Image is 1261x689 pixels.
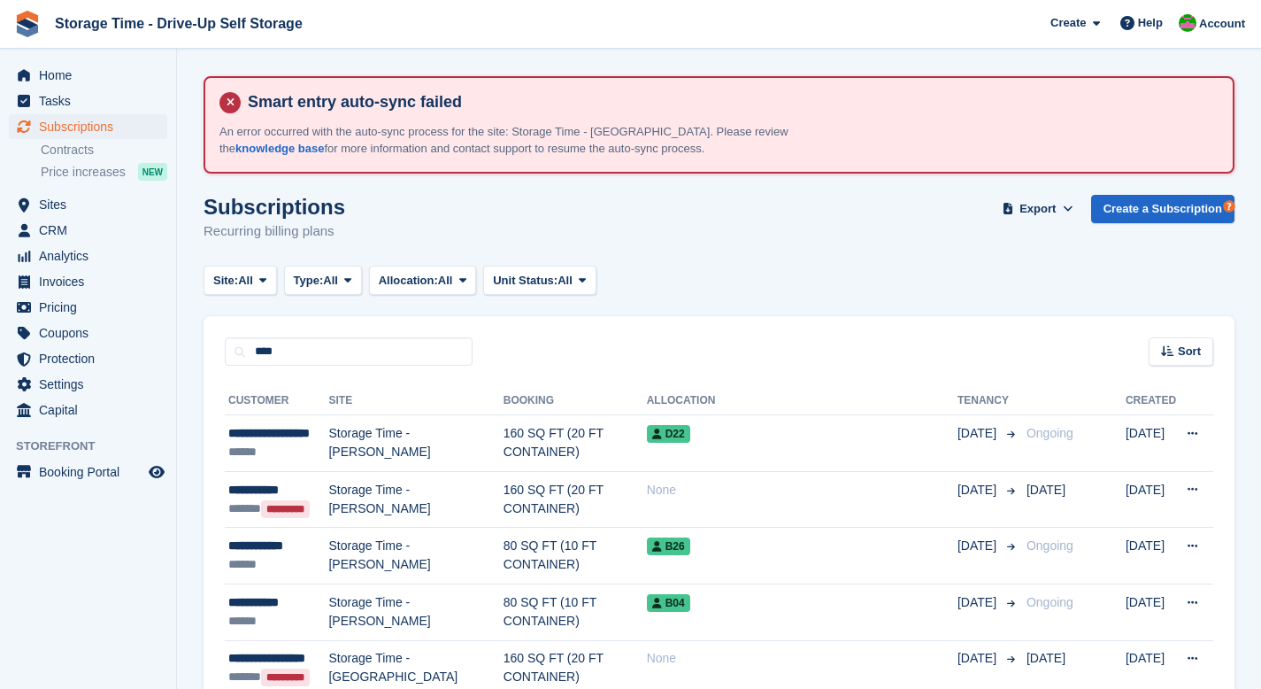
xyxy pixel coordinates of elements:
span: Subscriptions [39,114,145,139]
span: Booking Portal [39,460,145,484]
span: Export [1019,200,1056,218]
td: 80 SQ FT (10 FT CONTAINER) [504,584,647,640]
td: Storage Time - [PERSON_NAME] [328,528,503,584]
a: menu [9,269,167,294]
button: Unit Status: All [483,266,596,295]
th: Tenancy [957,387,1019,415]
p: An error occurred with the auto-sync process for the site: Storage Time - [GEOGRAPHIC_DATA]. Plea... [219,123,839,158]
div: NEW [138,163,167,181]
a: Price increases NEW [41,162,167,182]
a: menu [9,460,167,484]
span: Price increases [41,164,126,181]
span: [DATE] [1026,651,1065,665]
span: Create [1050,14,1086,32]
th: Customer [225,387,328,415]
span: [DATE] [957,481,1000,499]
span: All [438,272,453,290]
span: Storefront [16,437,176,455]
a: menu [9,114,167,139]
span: Unit Status: [493,272,557,290]
div: None [647,481,957,499]
span: B04 [647,594,690,612]
a: menu [9,218,167,243]
span: Invoices [39,269,145,294]
span: Home [39,63,145,88]
span: D22 [647,425,690,443]
td: [DATE] [1126,471,1176,528]
span: Sites [39,192,145,217]
span: [DATE] [1026,483,1065,497]
th: Created [1126,387,1176,415]
span: Account [1199,15,1245,33]
td: 80 SQ FT (10 FT CONTAINER) [504,528,647,584]
span: Ongoing [1026,595,1073,609]
th: Booking [504,387,647,415]
td: [DATE] [1126,584,1176,640]
button: Export [999,195,1077,224]
span: Protection [39,346,145,371]
td: [DATE] [1126,415,1176,472]
span: All [557,272,573,290]
a: menu [9,244,167,268]
a: menu [9,372,167,397]
a: menu [9,321,167,345]
a: menu [9,192,167,217]
a: menu [9,63,167,88]
a: Preview store [146,461,167,483]
span: Ongoing [1026,426,1073,440]
button: Type: All [284,266,362,295]
span: [DATE] [957,593,1000,612]
a: Contracts [41,142,167,159]
a: menu [9,398,167,422]
span: CRM [39,218,145,243]
button: Allocation: All [369,266,477,295]
a: menu [9,295,167,320]
span: Ongoing [1026,538,1073,553]
a: menu [9,89,167,113]
span: Pricing [39,295,145,320]
img: Saeed [1179,14,1196,32]
span: [DATE] [957,424,1000,443]
span: All [323,272,338,290]
a: knowledge base [235,142,324,155]
span: Capital [39,398,145,422]
span: Analytics [39,244,145,268]
td: [DATE] [1126,528,1176,584]
span: Coupons [39,321,145,345]
span: Type: [294,272,324,290]
div: None [647,649,957,668]
span: Allocation: [379,272,438,290]
span: Site: [213,272,238,290]
td: 160 SQ FT (20 FT CONTAINER) [504,471,647,528]
h4: Smart entry auto-sync failed [241,92,1219,112]
span: Sort [1178,343,1201,360]
a: menu [9,346,167,371]
span: B26 [647,538,690,555]
h1: Subscriptions [204,195,345,219]
span: [DATE] [957,537,1000,555]
td: Storage Time - [PERSON_NAME] [328,584,503,640]
a: Create a SubscriptionTooltip anchor [1091,195,1234,224]
span: Tasks [39,89,145,113]
td: Storage Time - [PERSON_NAME] [328,415,503,472]
img: stora-icon-8386f47178a22dfd0bd8f6a31ec36ba5ce8667c1dd55bd0f319d3a0aa187defe.svg [14,11,41,37]
th: Allocation [647,387,957,415]
p: Recurring billing plans [204,221,345,242]
span: [DATE] [957,649,1000,668]
span: Settings [39,372,145,397]
span: Help [1138,14,1163,32]
td: Storage Time - [PERSON_NAME] [328,471,503,528]
a: Storage Time - Drive-Up Self Storage [48,9,310,38]
th: Site [328,387,503,415]
button: Site: All [204,266,277,295]
span: All [238,272,253,290]
td: 160 SQ FT (20 FT CONTAINER) [504,415,647,472]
